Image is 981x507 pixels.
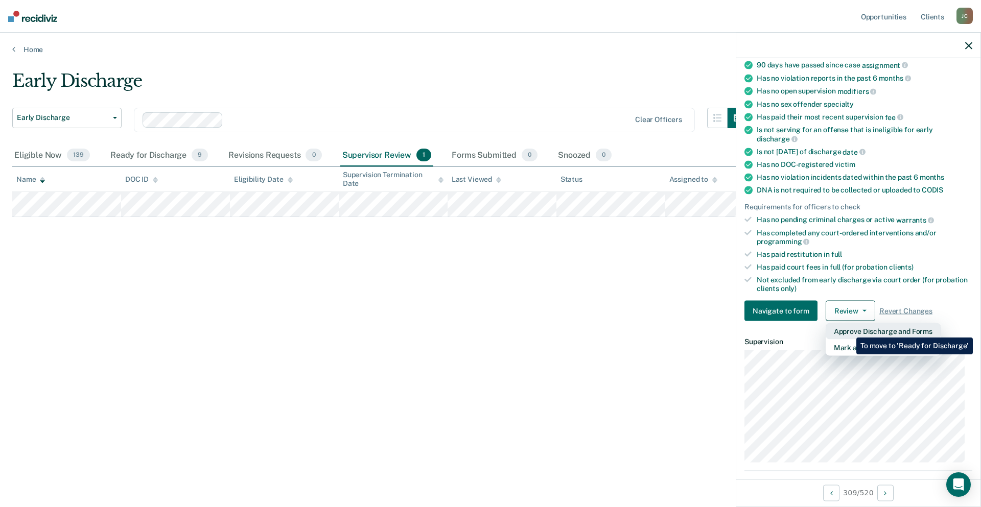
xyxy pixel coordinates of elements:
[757,215,972,225] div: Has no pending criminal charges or active
[125,175,158,184] div: DOC ID
[452,175,501,184] div: Last Viewed
[450,144,540,167] div: Forms Submitted
[736,479,980,506] div: 309 / 520
[192,149,208,162] span: 9
[757,87,972,96] div: Has no open supervision
[757,112,972,122] div: Has paid their most recent supervision
[8,11,57,22] img: Recidiviz
[757,263,972,272] div: Has paid court fees in full (for probation
[744,337,972,346] dt: Supervision
[744,301,818,321] button: Navigate to form
[757,74,972,83] div: Has no violation reports in the past 6
[879,307,932,316] span: Revert Changes
[12,45,969,54] a: Home
[956,8,973,24] div: J C
[826,301,875,321] button: Review
[757,275,972,293] div: Not excluded from early discharge via court order (for probation clients
[343,171,443,188] div: Supervision Termination Date
[922,186,943,194] span: CODIS
[560,175,582,184] div: Status
[824,100,854,108] span: specialty
[340,144,434,167] div: Supervisor Review
[896,216,934,224] span: warrants
[108,144,210,167] div: Ready for Discharge
[226,144,323,167] div: Revisions Requests
[835,160,855,168] span: victim
[889,263,914,271] span: clients)
[826,323,941,340] button: Approve Discharge and Forms
[12,70,748,100] div: Early Discharge
[781,284,797,292] span: only)
[823,485,839,501] button: Previous Opportunity
[16,175,45,184] div: Name
[12,144,92,167] div: Eligible Now
[416,149,431,162] span: 1
[862,61,908,69] span: assignment
[885,113,903,121] span: fee
[920,173,944,181] span: months
[757,160,972,169] div: Has no DOC-registered
[757,147,972,156] div: Is not [DATE] of discharge
[757,228,972,246] div: Has completed any court-ordered interventions and/or
[757,100,972,108] div: Has no sex offender
[946,472,971,497] div: Open Intercom Messenger
[879,74,911,82] span: months
[831,250,842,258] span: full
[306,149,321,162] span: 0
[67,149,90,162] span: 139
[635,115,682,124] div: Clear officers
[757,61,972,70] div: 90 days have passed since case
[744,301,822,321] a: Navigate to form link
[877,485,894,501] button: Next Opportunity
[837,87,877,95] span: modifiers
[757,135,798,143] span: discharge
[757,186,972,195] div: DNA is not required to be collected or uploaded to
[757,237,809,246] span: programming
[826,340,941,356] button: Mark as Ineligible
[556,144,614,167] div: Snoozed
[744,203,972,211] div: Requirements for officers to check
[757,173,972,182] div: Has no violation incidents dated within the past 6
[596,149,612,162] span: 0
[522,149,538,162] span: 0
[757,126,972,143] div: Is not serving for an offense that is ineligible for early
[17,113,109,122] span: Early Discharge
[669,175,717,184] div: Assigned to
[757,250,972,259] div: Has paid restitution in
[234,175,293,184] div: Eligibility Date
[843,148,865,156] span: date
